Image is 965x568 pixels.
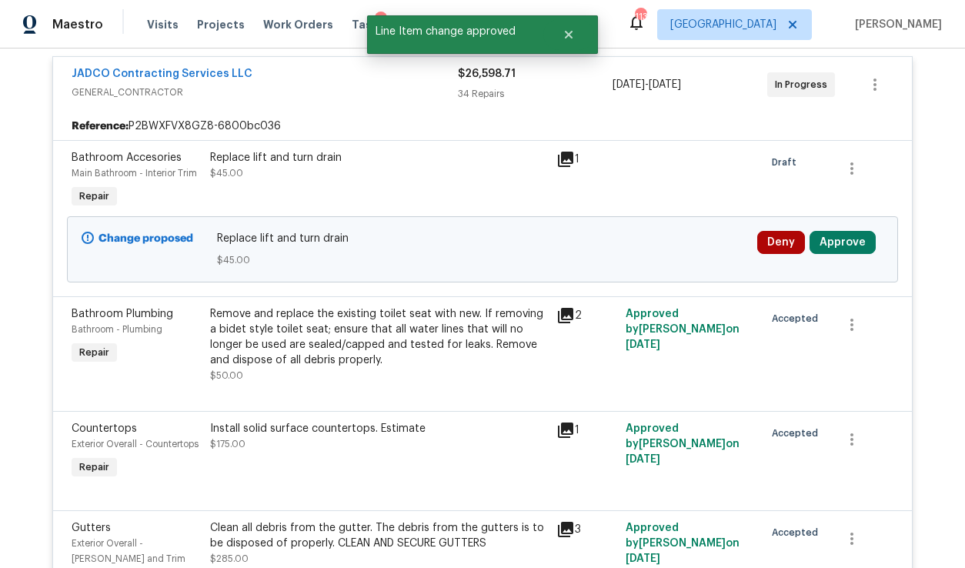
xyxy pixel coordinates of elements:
[613,77,681,92] span: -
[210,306,547,368] div: Remove and replace the existing toilet seat with new. If removing a bidet style toilet seat; ensu...
[556,421,616,439] div: 1
[772,525,824,540] span: Accepted
[626,423,740,465] span: Approved by [PERSON_NAME] on
[72,439,199,449] span: Exterior Overall - Countertops
[626,454,660,465] span: [DATE]
[73,459,115,475] span: Repair
[772,155,803,170] span: Draft
[556,520,616,539] div: 3
[72,85,458,100] span: GENERAL_CONTRACTOR
[210,421,547,436] div: Install solid surface countertops. Estimate
[626,553,660,564] span: [DATE]
[670,17,776,32] span: [GEOGRAPHIC_DATA]
[73,189,115,204] span: Repair
[810,231,876,254] button: Approve
[556,306,616,325] div: 2
[556,150,616,169] div: 1
[626,339,660,350] span: [DATE]
[53,112,912,140] div: P2BWXFVX8GZ8-6800bc036
[72,152,182,163] span: Bathroom Accesories
[72,523,111,533] span: Gutters
[99,233,193,244] b: Change proposed
[543,19,594,50] button: Close
[147,17,179,32] span: Visits
[72,169,197,178] span: Main Bathroom - Interior Trim
[217,252,749,268] span: $45.00
[375,12,387,27] div: 1
[757,231,805,254] button: Deny
[775,77,833,92] span: In Progress
[72,309,173,319] span: Bathroom Plumbing
[210,169,243,178] span: $45.00
[849,17,942,32] span: [PERSON_NAME]
[635,9,646,25] div: 113
[772,311,824,326] span: Accepted
[52,17,103,32] span: Maestro
[772,426,824,441] span: Accepted
[197,17,245,32] span: Projects
[367,15,543,48] span: Line Item change approved
[217,231,749,246] span: Replace lift and turn drain
[352,19,384,30] span: Tasks
[72,119,129,134] b: Reference:
[626,309,740,350] span: Approved by [PERSON_NAME] on
[649,79,681,90] span: [DATE]
[72,325,162,334] span: Bathroom - Plumbing
[210,371,243,380] span: $50.00
[210,520,547,551] div: Clean all debris from the gutter. The debris from the gutters is to be disposed of properly. CLEA...
[210,554,249,563] span: $285.00
[613,79,645,90] span: [DATE]
[72,68,252,79] a: JADCO Contracting Services LLC
[263,17,333,32] span: Work Orders
[73,345,115,360] span: Repair
[210,150,547,165] div: Replace lift and turn drain
[72,423,137,434] span: Countertops
[626,523,740,564] span: Approved by [PERSON_NAME] on
[458,68,516,79] span: $26,598.71
[210,439,245,449] span: $175.00
[72,539,185,563] span: Exterior Overall - [PERSON_NAME] and Trim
